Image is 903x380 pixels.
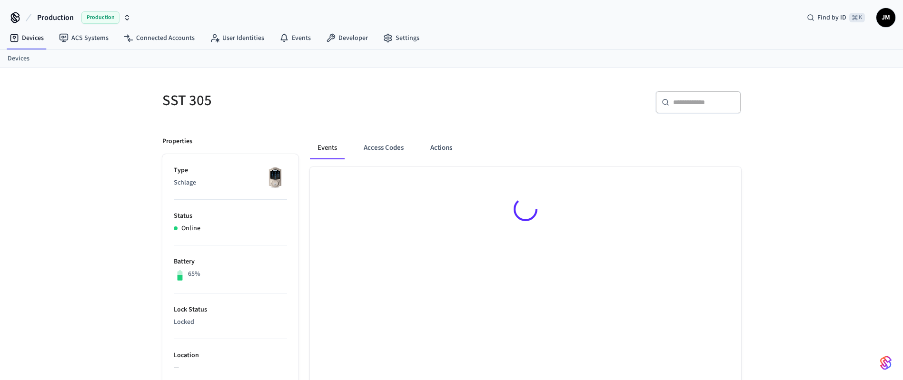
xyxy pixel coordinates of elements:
[174,178,287,188] p: Schlage
[272,29,318,47] a: Events
[174,211,287,221] p: Status
[8,54,30,64] a: Devices
[37,12,74,23] span: Production
[174,257,287,267] p: Battery
[188,269,200,279] p: 65%
[81,11,119,24] span: Production
[162,91,446,110] h5: SST 305
[849,13,865,22] span: ⌘ K
[181,224,200,234] p: Online
[174,317,287,327] p: Locked
[174,166,287,175] p: Type
[174,351,287,361] p: Location
[880,355,892,370] img: SeamLogoGradient.69752ec5.svg
[116,29,202,47] a: Connected Accounts
[310,136,345,159] button: Events
[877,9,894,26] span: JM
[318,29,376,47] a: Developer
[174,305,287,315] p: Lock Status
[817,13,846,22] span: Find by ID
[376,29,427,47] a: Settings
[423,136,460,159] button: Actions
[310,136,741,159] div: ant example
[263,166,287,189] img: Schlage Sense Smart Deadbolt with Camelot Trim, Front
[356,136,411,159] button: Access Codes
[51,29,116,47] a: ACS Systems
[2,29,51,47] a: Devices
[799,9,873,26] div: Find by ID⌘ K
[202,29,272,47] a: User Identities
[162,136,192,146] p: Properties
[174,363,287,373] p: —
[876,8,895,27] button: JM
